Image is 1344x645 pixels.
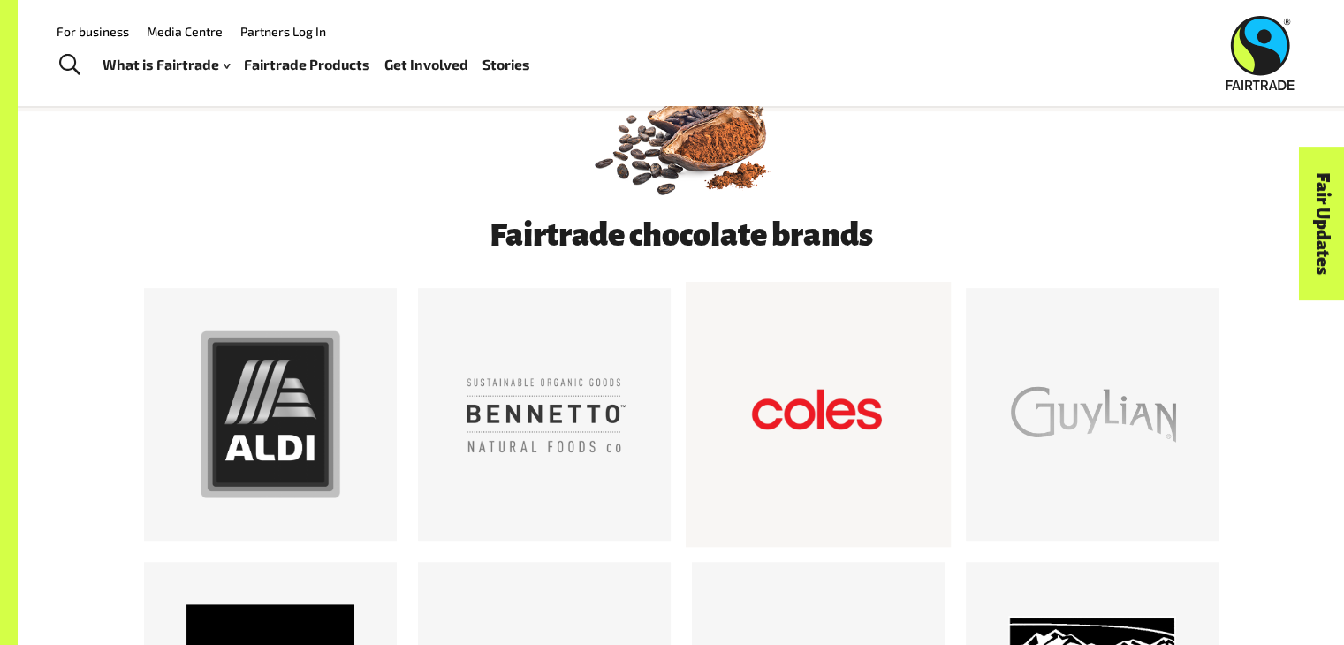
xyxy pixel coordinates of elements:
img: Fairtrade Australia New Zealand logo [1226,16,1295,90]
a: Fairtrade Products [244,52,370,78]
a: Get Involved [384,52,468,78]
img: 02 Cocoa [588,32,774,217]
a: Toggle Search [48,43,91,87]
a: What is Fairtrade [103,52,230,78]
a: Media Centre [147,24,223,39]
h3: Fairtrade chocolate brands [232,217,1130,253]
a: For business [57,24,129,39]
a: Partners Log In [240,24,326,39]
a: Stories [482,52,530,78]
